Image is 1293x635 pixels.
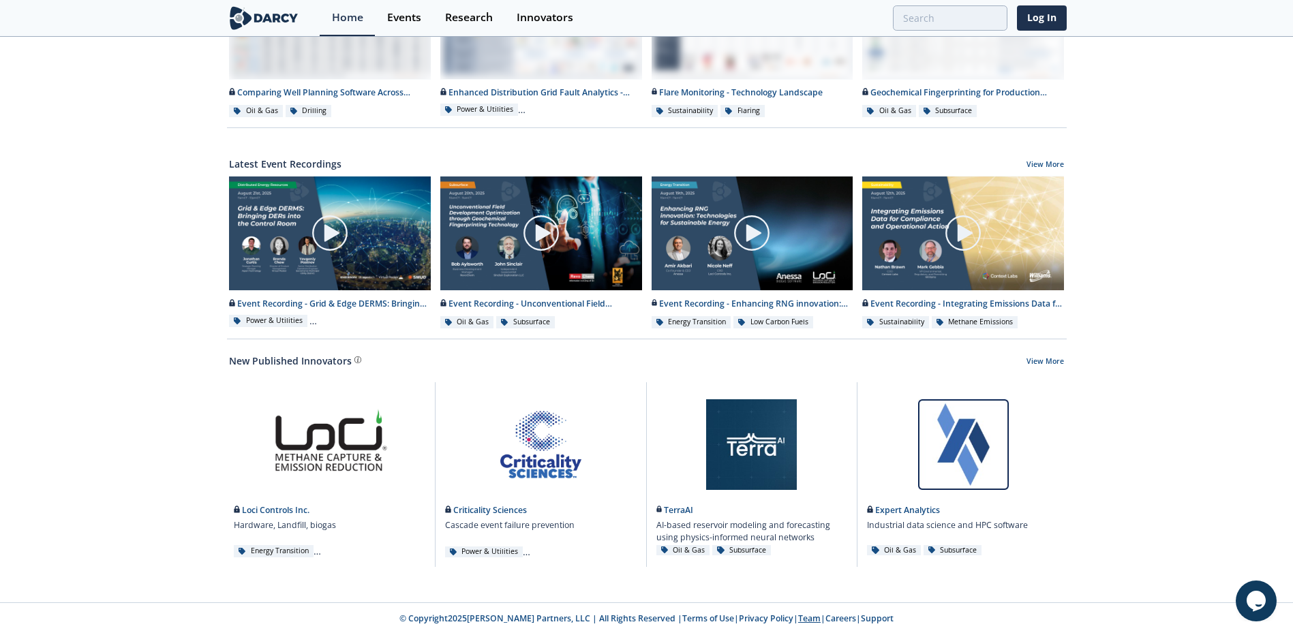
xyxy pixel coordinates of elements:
[712,545,771,556] div: Subsurface
[733,316,813,328] div: Low Carbon Fuels
[445,519,575,531] p: Cascade event failure prevention
[720,105,765,117] div: Flaring
[857,176,1069,329] a: Video Content Event Recording - Integrating Emissions Data for Compliance and Operational Action ...
[234,504,309,516] a: Loci Controls Inc.
[234,519,336,531] p: Hardware, Landfill, biogas
[932,316,1018,328] div: Methane Emissions
[229,176,431,290] img: Video Content
[229,157,341,171] a: Latest Event Recordings
[798,613,821,624] a: Team
[862,298,1064,310] div: Event Recording - Integrating Emissions Data for Compliance and Operational Action
[652,316,731,328] div: Energy Transition
[142,613,1151,625] p: © Copyright 2025 [PERSON_NAME] Partners, LLC | All Rights Reserved | | | | |
[440,316,494,328] div: Oil & Gas
[229,315,307,327] div: Power & Utilities
[286,105,332,117] div: Drilling
[733,214,771,252] img: play-chapters-gray.svg
[862,105,916,117] div: Oil & Gas
[229,354,352,368] a: New Published Innovators
[867,504,940,516] a: Expert Analytics
[739,613,793,624] a: Privacy Policy
[656,519,848,544] p: AI-based reservoir modeling and forecasting using physics-informed neural networks
[652,87,853,99] div: Flare Monitoring - Technology Landscape
[652,298,853,310] div: Event Recording - Enhancing RNG innovation: Technologies for Sustainable Energy
[227,6,301,30] img: logo-wide.svg
[867,545,921,556] div: Oil & Gas
[234,545,314,557] div: Energy Transition
[647,176,858,329] a: Video Content Event Recording - Enhancing RNG innovation: Technologies for Sustainable Energy Ene...
[229,105,283,117] div: Oil & Gas
[440,176,642,290] img: Video Content
[656,504,694,516] a: TerraAI
[496,316,555,328] div: Subsurface
[652,176,853,290] img: Video Content
[1026,356,1064,369] a: View More
[517,12,573,23] div: Innovators
[919,105,977,117] div: Subsurface
[445,546,523,557] div: Power & Utilities
[332,12,363,23] div: Home
[440,298,642,310] div: Event Recording - Unconventional Field Development Optimization through Geochemical Fingerprintin...
[893,5,1007,31] input: Advanced Search
[229,298,431,310] div: Event Recording - Grid & Edge DERMS: Bringing DERs into the Control Room
[229,87,431,99] div: Comparing Well Planning Software Across Leading Innovators - Innovator Comparison
[862,176,1064,290] img: Video Content
[652,105,718,117] div: Sustainability
[436,176,647,329] a: Video Content Event Recording - Unconventional Field Development Optimization through Geochemical...
[1026,159,1064,172] a: View More
[440,87,642,99] div: Enhanced Distribution Grid Fault Analytics - Innovator Landscape
[825,613,856,624] a: Careers
[445,504,527,516] a: Criticality Sciences
[440,104,519,116] div: Power & Utilities
[1236,580,1279,621] iframe: chat widget
[862,316,929,328] div: Sustainability
[354,356,362,364] img: information.svg
[224,176,436,329] a: Video Content Event Recording - Grid & Edge DERMS: Bringing DERs into the Control Room Power & Ut...
[387,12,421,23] div: Events
[311,214,349,252] img: play-chapters-gray.svg
[867,519,1028,531] p: Industrial data science and HPC software
[656,545,710,556] div: Oil & Gas
[1017,5,1067,31] a: Log In
[861,613,894,624] a: Support
[682,613,734,624] a: Terms of Use
[522,214,560,252] img: play-chapters-gray.svg
[944,214,982,252] img: play-chapters-gray.svg
[862,87,1064,99] div: Geochemical Fingerprinting for Production Allocation - Innovator Comparison
[445,12,493,23] div: Research
[924,545,982,556] div: Subsurface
